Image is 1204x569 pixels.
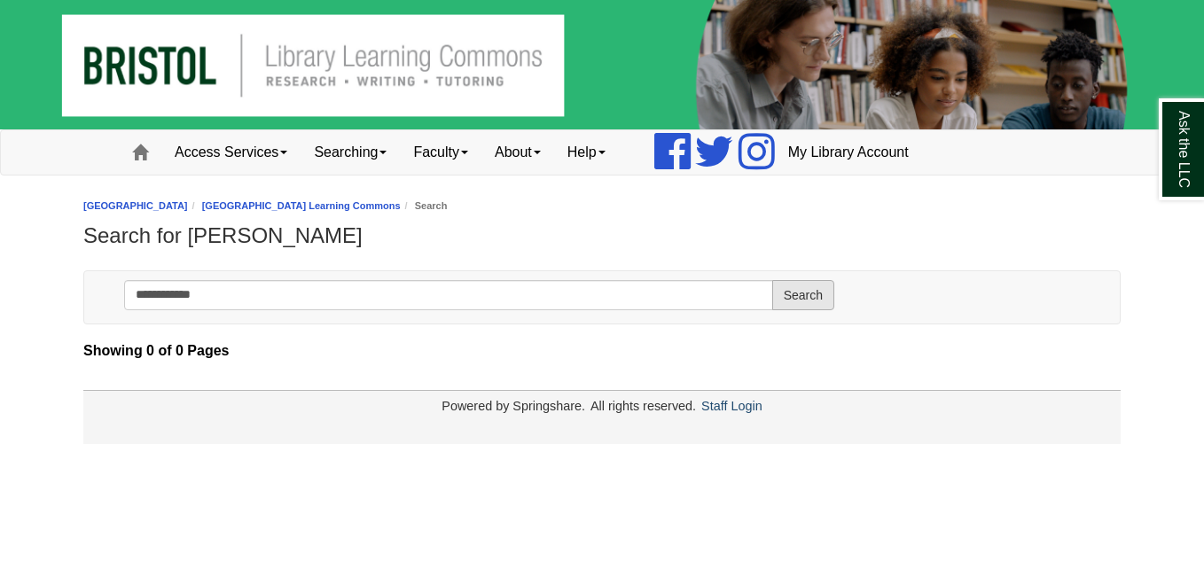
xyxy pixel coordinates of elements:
a: Faculty [400,130,481,175]
a: [GEOGRAPHIC_DATA] Learning Commons [202,200,401,211]
li: Search [401,198,448,214]
a: Help [554,130,619,175]
a: Access Services [161,130,301,175]
a: About [481,130,554,175]
a: [GEOGRAPHIC_DATA] [83,200,188,211]
h1: Search for [PERSON_NAME] [83,223,1121,248]
button: Search [772,280,834,310]
div: Powered by Springshare. [439,399,588,413]
nav: breadcrumb [83,198,1121,214]
a: Searching [301,130,400,175]
a: My Library Account [775,130,922,175]
div: All rights reserved. [588,399,699,413]
strong: Showing 0 of 0 Pages [83,339,1121,363]
a: Staff Login [701,399,762,413]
